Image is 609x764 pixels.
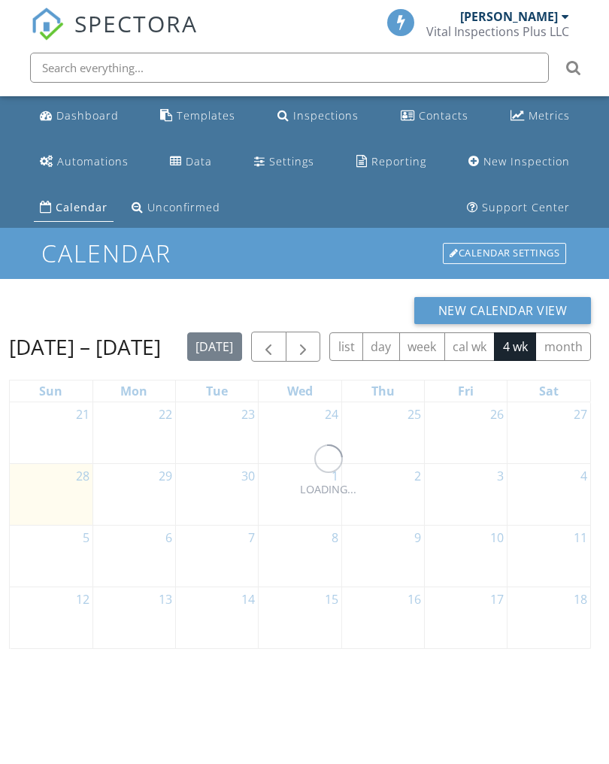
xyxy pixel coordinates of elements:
[424,464,507,526] td: Go to October 3, 2025
[424,402,507,464] td: Go to September 26, 2025
[362,332,400,362] button: day
[529,108,570,123] div: Metrics
[92,464,175,526] td: Go to September 29, 2025
[443,243,566,264] div: Calendar Settings
[117,380,150,402] a: Monday
[92,526,175,587] td: Go to October 6, 2025
[411,464,424,488] a: Go to October 2, 2025
[286,332,321,362] button: Next
[176,464,259,526] td: Go to September 30, 2025
[156,464,175,488] a: Go to September 29, 2025
[371,154,426,168] div: Reporting
[156,587,175,611] a: Go to October 13, 2025
[271,102,365,130] a: Inspections
[259,587,341,649] td: Go to October 15, 2025
[404,402,424,426] a: Go to September 25, 2025
[73,587,92,611] a: Go to October 12, 2025
[10,464,92,526] td: Go to September 28, 2025
[177,108,235,123] div: Templates
[487,587,507,611] a: Go to October 17, 2025
[571,526,590,550] a: Go to October 11, 2025
[536,380,562,402] a: Saturday
[10,587,92,649] td: Go to October 12, 2025
[30,53,549,83] input: Search everything...
[341,526,424,587] td: Go to October 9, 2025
[259,402,341,464] td: Go to September 24, 2025
[341,464,424,526] td: Go to October 2, 2025
[154,102,241,130] a: Templates
[494,464,507,488] a: Go to October 3, 2025
[162,526,175,550] a: Go to October 6, 2025
[176,587,259,649] td: Go to October 14, 2025
[462,148,576,176] a: New Inspection
[176,402,259,464] td: Go to September 23, 2025
[300,481,356,498] div: LOADING...
[444,332,495,362] button: cal wk
[424,526,507,587] td: Go to October 10, 2025
[341,402,424,464] td: Go to September 25, 2025
[203,380,231,402] a: Tuesday
[322,402,341,426] a: Go to September 24, 2025
[56,108,119,123] div: Dashboard
[147,200,220,214] div: Unconfirmed
[259,526,341,587] td: Go to October 8, 2025
[535,332,591,362] button: month
[92,402,175,464] td: Go to September 22, 2025
[176,526,259,587] td: Go to October 7, 2025
[571,587,590,611] a: Go to October 18, 2025
[31,20,198,52] a: SPECTORA
[441,241,568,265] a: Calendar Settings
[350,148,432,176] a: Reporting
[399,332,445,362] button: week
[238,464,258,488] a: Go to September 30, 2025
[251,332,286,362] button: Previous
[74,8,198,39] span: SPECTORA
[368,380,398,402] a: Thursday
[507,402,590,464] td: Go to September 27, 2025
[41,240,568,266] h1: Calendar
[414,297,592,324] button: New Calendar View
[259,464,341,526] td: Go to October 1, 2025
[34,148,135,176] a: Automations (Basic)
[80,526,92,550] a: Go to October 5, 2025
[269,154,314,168] div: Settings
[507,464,590,526] td: Go to October 4, 2025
[34,194,114,222] a: Calendar
[284,380,316,402] a: Wednesday
[571,402,590,426] a: Go to September 27, 2025
[10,402,92,464] td: Go to September 21, 2025
[504,102,576,130] a: Metrics
[245,526,258,550] a: Go to October 7, 2025
[455,380,477,402] a: Friday
[461,194,576,222] a: Support Center
[31,8,64,41] img: The Best Home Inspection Software - Spectora
[248,148,320,176] a: Settings
[419,108,468,123] div: Contacts
[187,332,242,362] button: [DATE]
[10,526,92,587] td: Go to October 5, 2025
[156,402,175,426] a: Go to September 22, 2025
[36,380,65,402] a: Sunday
[483,154,570,168] div: New Inspection
[9,332,161,362] h2: [DATE] – [DATE]
[73,464,92,488] a: Go to September 28, 2025
[329,526,341,550] a: Go to October 8, 2025
[92,587,175,649] td: Go to October 13, 2025
[57,154,129,168] div: Automations
[164,148,218,176] a: Data
[73,402,92,426] a: Go to September 21, 2025
[482,200,570,214] div: Support Center
[341,587,424,649] td: Go to October 16, 2025
[577,464,590,488] a: Go to October 4, 2025
[507,587,590,649] td: Go to October 18, 2025
[395,102,474,130] a: Contacts
[424,587,507,649] td: Go to October 17, 2025
[404,587,424,611] a: Go to October 16, 2025
[322,587,341,611] a: Go to October 15, 2025
[238,402,258,426] a: Go to September 23, 2025
[34,102,125,130] a: Dashboard
[494,332,536,362] button: 4 wk
[460,9,558,24] div: [PERSON_NAME]
[186,154,212,168] div: Data
[487,402,507,426] a: Go to September 26, 2025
